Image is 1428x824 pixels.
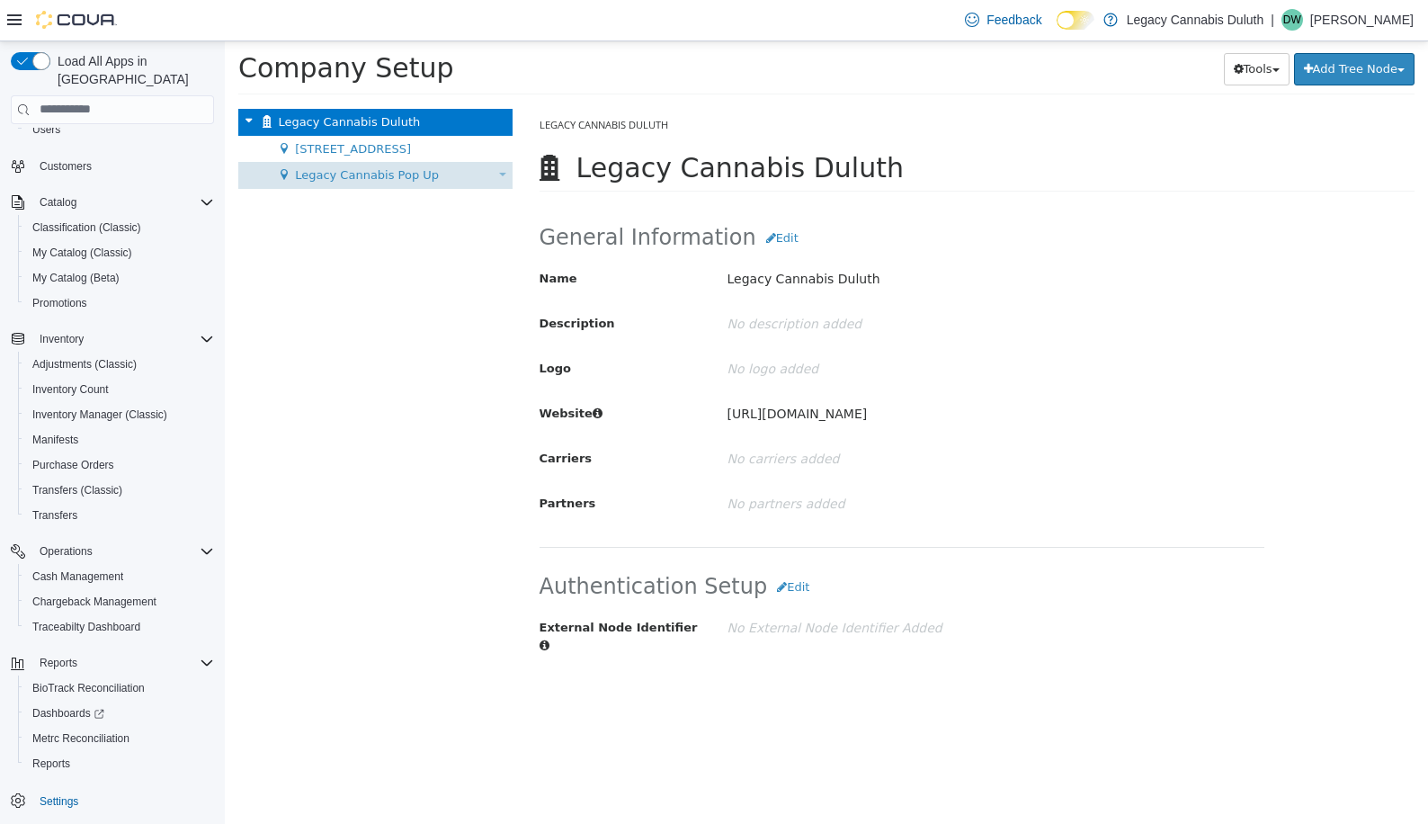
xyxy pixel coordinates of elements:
[32,220,141,235] span: Classification (Classic)
[18,291,221,316] button: Promotions
[32,382,109,397] span: Inventory Count
[25,292,214,314] span: Promotions
[1057,30,1058,31] span: Dark Mode
[315,275,390,289] span: Description
[32,357,137,372] span: Adjustments (Classic)
[18,676,221,701] button: BioTrack Reconciliation
[32,483,122,497] span: Transfers (Classic)
[986,11,1041,29] span: Feedback
[18,402,221,427] button: Inventory Manager (Classic)
[32,789,214,811] span: Settings
[4,190,221,215] button: Catalog
[503,267,977,299] p: No description added
[25,354,144,375] a: Adjustments (Classic)
[32,156,99,177] a: Customers
[25,616,214,638] span: Traceabilty Dashboard
[4,787,221,813] button: Settings
[40,656,77,670] span: Reports
[32,458,114,472] span: Purchase Orders
[32,192,84,213] button: Catalog
[503,357,977,389] p: [URL][DOMAIN_NAME]
[25,292,94,314] a: Promotions
[503,402,977,434] p: No carriers added
[4,327,221,352] button: Inventory
[32,246,132,260] span: My Catalog (Classic)
[18,564,221,589] button: Cash Management
[40,794,78,809] span: Settings
[25,505,214,526] span: Transfers
[503,222,977,254] p: Legacy Cannabis Duluth
[32,541,214,562] span: Operations
[315,365,378,379] span: Website
[32,192,214,213] span: Catalog
[32,620,140,634] span: Traceabilty Dashboard
[1271,9,1274,31] p: |
[32,408,167,422] span: Inventory Manager (Classic)
[25,404,174,425] a: Inventory Manager (Classic)
[32,731,129,746] span: Metrc Reconciliation
[18,614,221,640] button: Traceabilty Dashboard
[25,454,121,476] a: Purchase Orders
[18,117,221,142] button: Users
[25,429,85,451] a: Manifests
[13,11,229,42] span: Company Setup
[1057,11,1094,30] input: Dark Mode
[32,433,78,447] span: Manifests
[18,751,221,776] button: Reports
[25,242,214,264] span: My Catalog (Classic)
[25,217,214,238] span: Classification (Classic)
[32,757,70,771] span: Reports
[25,354,214,375] span: Adjustments (Classic)
[40,332,84,346] span: Inventory
[70,101,186,114] span: [STREET_ADDRESS]
[25,566,130,587] a: Cash Management
[4,650,221,676] button: Reports
[25,379,116,400] a: Inventory Count
[25,429,214,451] span: Manifests
[32,791,85,812] a: Settings
[32,271,120,285] span: My Catalog (Beta)
[25,242,139,264] a: My Catalog (Classic)
[25,267,214,289] span: My Catalog (Beta)
[40,544,93,559] span: Operations
[999,12,1065,44] button: Tools
[32,652,214,674] span: Reports
[25,566,214,587] span: Cash Management
[25,454,214,476] span: Purchase Orders
[25,119,67,140] a: Users
[315,579,473,593] span: External Node Identifier
[25,217,148,238] a: Classification (Classic)
[18,701,221,726] a: Dashboards
[1281,9,1303,31] div: Dan Wilken
[53,74,195,87] span: Legacy Cannabis Duluth
[503,447,977,479] p: No partners added
[18,589,221,614] button: Chargeback Management
[25,119,214,140] span: Users
[25,591,164,613] a: Chargeback Management
[18,726,221,751] button: Metrc Reconciliation
[36,11,117,29] img: Cova
[25,505,85,526] a: Transfers
[1127,9,1264,31] p: Legacy Cannabis Duluth
[25,616,147,638] a: Traceabilty Dashboard
[18,377,221,402] button: Inventory Count
[18,503,221,528] button: Transfers
[18,427,221,452] button: Manifests
[352,111,679,142] span: Legacy Cannabis Duluth
[531,181,584,213] button: Edit
[315,455,371,469] span: Partners
[25,753,214,775] span: Reports
[315,530,1040,562] h2: Authentication Setup
[1310,9,1414,31] p: [PERSON_NAME]
[25,703,112,724] a: Dashboards
[18,452,221,478] button: Purchase Orders
[25,267,127,289] a: My Catalog (Beta)
[70,127,214,140] span: Legacy Cannabis Pop Up
[315,230,353,244] span: Name
[25,753,77,775] a: Reports
[25,479,129,501] a: Transfers (Classic)
[32,595,156,609] span: Chargeback Management
[503,571,977,603] p: No External Node Identifier Added
[32,328,214,350] span: Inventory
[315,320,346,334] span: Logo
